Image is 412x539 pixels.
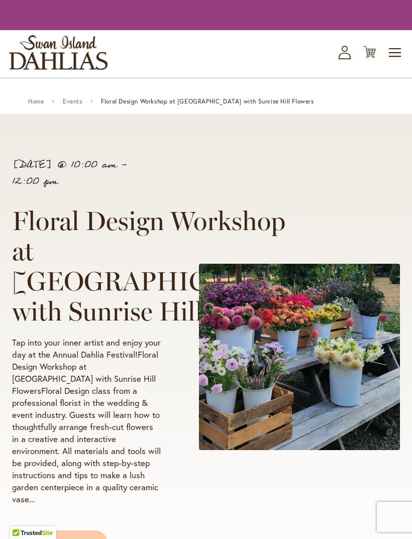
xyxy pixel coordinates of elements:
[12,155,52,174] span: [DATE]
[101,98,314,105] span: Floral Design Workshop at [GEOGRAPHIC_DATA] with Sunrise Hill Flowers
[12,205,306,327] span: Floral Design Workshop at [GEOGRAPHIC_DATA] with Sunrise Hill Flowers
[12,172,58,191] span: 12:00 pm
[12,337,162,505] p: Tap into your inner artist and enjoy your day at the Annual Dahlia Festival!Floral Design Worksho...
[57,155,66,174] span: @
[9,35,108,70] a: store logo
[121,155,127,174] span: -
[199,264,400,450] img: DO NOT USE
[63,98,82,105] a: Events
[28,98,44,105] a: Home
[71,155,117,174] span: 10:00 am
